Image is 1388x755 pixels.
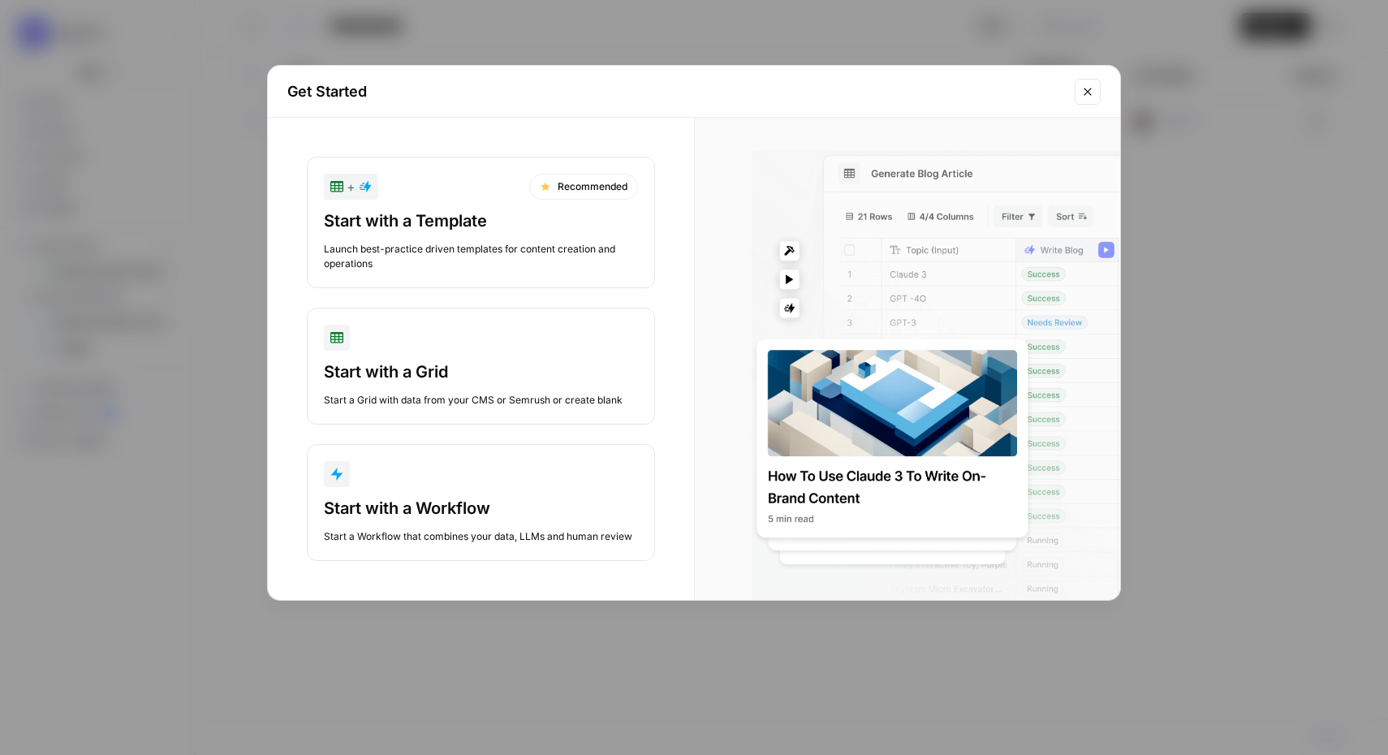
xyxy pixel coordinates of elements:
button: Close modal [1075,79,1101,105]
div: Recommended [529,174,638,200]
button: Start with a WorkflowStart a Workflow that combines your data, LLMs and human review [307,444,655,561]
div: Launch best-practice driven templates for content creation and operations [324,242,638,271]
div: Start with a Grid [324,360,638,383]
button: Start with a GridStart a Grid with data from your CMS or Semrush or create blank [307,308,655,425]
h2: Get Started [287,80,1065,103]
button: +RecommendedStart with a TemplateLaunch best-practice driven templates for content creation and o... [307,157,655,288]
div: Start a Grid with data from your CMS or Semrush or create blank [324,393,638,408]
div: Start with a Template [324,209,638,232]
div: Start a Workflow that combines your data, LLMs and human review [324,529,638,544]
div: Start with a Workflow [324,497,638,520]
div: + [330,177,372,196]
